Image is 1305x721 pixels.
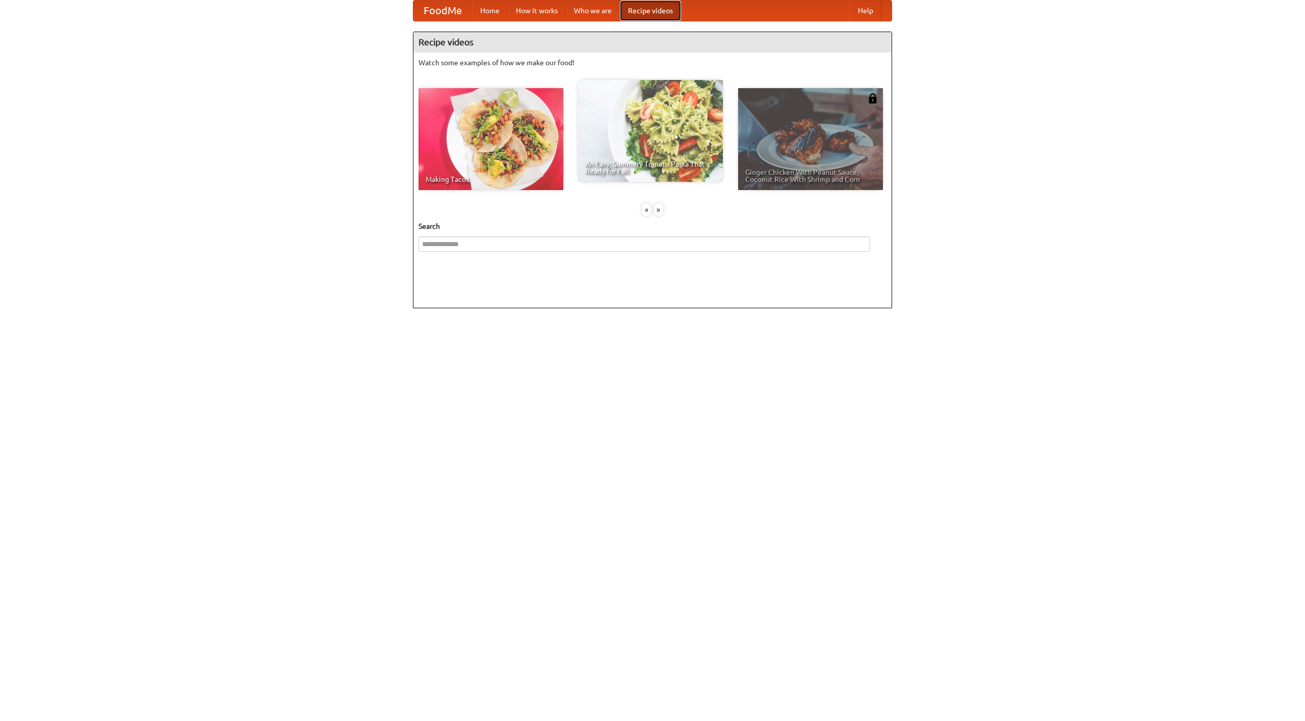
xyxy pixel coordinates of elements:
div: » [654,203,663,216]
a: FoodMe [413,1,472,21]
a: Help [850,1,881,21]
a: Home [472,1,508,21]
a: Recipe videos [620,1,681,21]
a: How it works [508,1,566,21]
a: Who we are [566,1,620,21]
span: Making Tacos [426,176,556,183]
p: Watch some examples of how we make our food! [419,58,886,68]
h5: Search [419,221,886,231]
span: An Easy, Summery Tomato Pasta That's Ready for Fall [585,161,716,175]
h4: Recipe videos [413,32,892,52]
div: « [642,203,651,216]
a: An Easy, Summery Tomato Pasta That's Ready for Fall [578,80,723,182]
a: Making Tacos [419,88,563,190]
img: 483408.png [868,93,878,103]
